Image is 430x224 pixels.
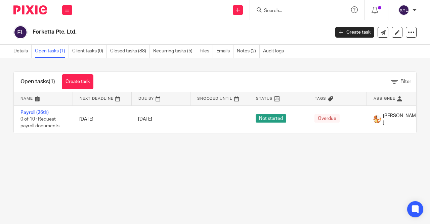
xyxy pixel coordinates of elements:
[13,25,28,39] img: svg%3E
[335,27,374,38] a: Create task
[197,97,232,100] span: Snoozed Until
[153,45,196,58] a: Recurring tasks (5)
[400,79,411,84] span: Filter
[398,5,409,15] img: svg%3E
[49,79,55,84] span: (1)
[256,97,273,100] span: Status
[33,29,267,36] h2: Forketta Pte. Ltd.
[263,8,324,14] input: Search
[35,45,69,58] a: Open tasks (1)
[373,115,381,123] img: 278-2789894_pokemon-charmander-vector.png
[216,45,233,58] a: Emails
[62,74,93,89] a: Create task
[200,45,213,58] a: Files
[256,114,286,123] span: Not started
[383,113,419,126] span: [PERSON_NAME]
[20,110,49,115] a: Payroll (26th)
[237,45,260,58] a: Notes (2)
[13,45,32,58] a: Details
[20,78,55,85] h1: Open tasks
[20,117,59,129] span: 0 of 10 · Request payroll documents
[138,117,152,122] span: [DATE]
[72,45,107,58] a: Client tasks (0)
[110,45,150,58] a: Closed tasks (88)
[315,97,326,100] span: Tags
[73,105,131,133] td: [DATE]
[13,5,47,14] img: Pixie
[314,114,340,123] span: Overdue
[263,45,287,58] a: Audit logs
